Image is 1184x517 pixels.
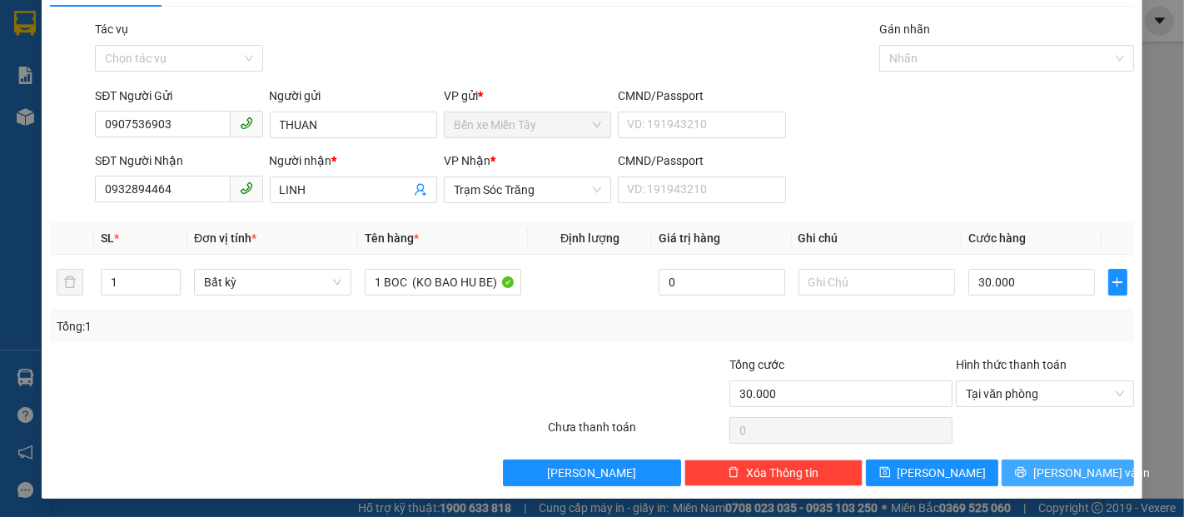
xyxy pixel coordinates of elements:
[503,460,681,486] button: [PERSON_NAME]
[1108,269,1128,296] button: plus
[270,87,437,105] div: Người gửi
[270,152,437,170] div: Người nhận
[162,270,180,282] span: Increase Value
[95,152,262,170] div: SĐT Người Nhận
[1115,389,1125,399] span: close-circle
[365,269,522,296] input: VD: Bàn, Ghế
[194,231,256,245] span: Đơn vị tính
[560,231,619,245] span: Định lượng
[454,177,601,202] span: Trạm Sóc Trăng
[746,464,818,482] span: Xóa Thông tin
[792,222,963,255] th: Ghi chú
[414,183,427,196] span: user-add
[365,231,419,245] span: Tên hàng
[204,270,341,295] span: Bất kỳ
[728,466,739,480] span: delete
[879,22,930,36] label: Gán nhãn
[798,269,956,296] input: Ghi Chú
[1109,276,1127,289] span: plus
[729,358,784,371] span: Tổng cước
[879,466,891,480] span: save
[659,269,784,296] input: 0
[618,87,785,105] div: CMND/Passport
[162,282,180,295] span: Decrease Value
[444,87,611,105] div: VP gửi
[547,418,729,447] div: Chưa thanh toán
[240,181,253,195] span: phone
[548,464,637,482] span: [PERSON_NAME]
[240,117,253,130] span: phone
[956,358,1067,371] label: Hình thức thanh toán
[57,317,458,336] div: Tổng: 1
[618,152,785,170] div: CMND/Passport
[444,154,490,167] span: VP Nhận
[898,464,987,482] span: [PERSON_NAME]
[1033,464,1150,482] span: [PERSON_NAME] và In
[866,460,998,486] button: save[PERSON_NAME]
[167,272,177,282] span: up
[101,231,114,245] span: SL
[57,269,83,296] button: delete
[95,87,262,105] div: SĐT Người Gửi
[659,231,720,245] span: Giá trị hàng
[1015,466,1027,480] span: printer
[454,112,601,137] span: Bến xe Miền Tây
[968,231,1026,245] span: Cước hàng
[684,460,863,486] button: deleteXóa Thông tin
[167,284,177,294] span: down
[966,381,1124,406] span: Tại văn phòng
[95,22,128,36] label: Tác vụ
[1002,460,1134,486] button: printer[PERSON_NAME] và In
